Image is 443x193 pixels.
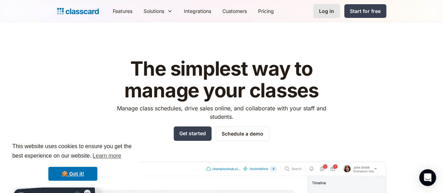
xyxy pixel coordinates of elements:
h1: The simplest way to manage your classes [110,58,333,101]
a: Start for free [344,4,386,18]
a: Get started [174,126,212,141]
div: cookieconsent [6,136,140,187]
span: This website uses cookies to ensure you get the best experience on our website. [12,142,133,161]
div: Log in [319,7,334,15]
a: home [57,6,99,16]
a: Schedule a demo [216,126,269,141]
p: Manage class schedules, drive sales online, and collaborate with your staff and students. [110,104,333,121]
a: dismiss cookie message [48,167,97,181]
a: Pricing [252,3,279,19]
div: Open Intercom Messenger [419,169,436,186]
a: Features [107,3,138,19]
div: Solutions [138,3,178,19]
a: Customers [217,3,252,19]
a: Log in [313,4,340,18]
a: Integrations [178,3,217,19]
a: learn more about cookies [91,151,122,161]
div: Start for free [350,7,381,15]
div: Solutions [144,7,164,15]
